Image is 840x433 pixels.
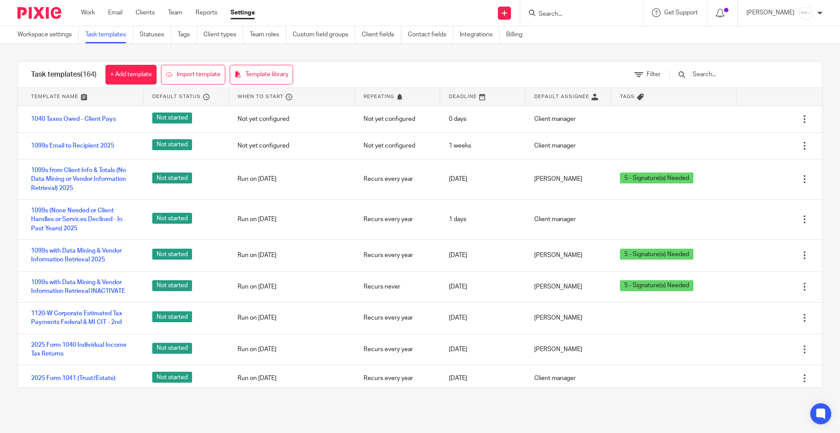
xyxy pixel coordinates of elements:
a: Contact fields [408,26,453,43]
div: Recurs every year [355,338,440,360]
div: [DATE] [440,338,525,360]
div: Not yet configured [229,135,354,157]
span: Filter [647,71,661,77]
a: Client fields [362,26,401,43]
input: Search... [692,70,794,79]
div: [PERSON_NAME] [525,338,611,360]
input: Search [538,11,616,18]
a: 1099s with Data Mining & Vendor Information Retrieval INACTIVATE [31,278,135,296]
img: _Logo.png [799,6,813,20]
a: 1099s Email to Recipient 2025 [31,141,114,150]
div: Client manager [525,208,611,230]
div: Run on [DATE] [229,208,354,230]
div: Client manager [525,108,611,130]
span: Tags [620,93,635,100]
div: Not yet configured [229,108,354,130]
div: Recurs every year [355,367,440,389]
div: [PERSON_NAME] [525,276,611,298]
div: Not yet configured [355,135,440,157]
div: [PERSON_NAME] [525,307,611,329]
div: Not yet configured [355,108,440,130]
div: Run on [DATE] [229,307,354,329]
span: 5 - Signature(s) Needed [624,250,689,259]
div: 0 days [440,108,525,130]
span: 5 - Signature(s) Needed [624,174,689,183]
a: 1099s with Data Mining & Vendor Information Retrieval 2025 [31,246,135,264]
div: Run on [DATE] [229,367,354,389]
span: Get Support [664,10,698,16]
a: Team [168,8,182,17]
a: 1040 Taxes Owed - Client Pays [31,115,116,123]
span: Not started [152,343,192,354]
a: Template library [230,65,293,84]
a: 1099s from Client Info & Totals (No Data Mining or Vendor Information Retrieval) 2025 [31,166,135,193]
div: [DATE] [440,307,525,329]
div: 1 days [440,208,525,230]
span: When to start [238,93,283,100]
a: 2025 Form 1040 Individual Income Tax Returns [31,341,135,359]
p: [PERSON_NAME] [746,8,794,17]
a: Reports [196,8,217,17]
span: Not started [152,249,192,260]
a: 1120-W Corporate Estimated Tax Payments Federal & MI CIT - 2nd [31,309,135,327]
div: Recurs every year [355,244,440,266]
a: Task templates [85,26,133,43]
span: 5 - Signature(s) Needed [624,281,689,290]
span: Not started [152,280,192,291]
a: Custom field groups [293,26,355,43]
div: Client manager [525,135,611,157]
div: Recurs every year [355,208,440,230]
a: Tags [178,26,197,43]
span: Template name [31,93,78,100]
span: Default status [152,93,201,100]
span: Default assignee [534,93,589,100]
span: Not started [152,372,192,383]
a: Clients [136,8,155,17]
span: Not started [152,172,192,183]
div: Recurs every year [355,307,440,329]
a: Workspace settings [17,26,79,43]
div: [DATE] [440,367,525,389]
span: Repeating [364,93,394,100]
div: Recurs every year [355,168,440,190]
div: Client manager [525,367,611,389]
a: Work [81,8,95,17]
div: [PERSON_NAME] [525,168,611,190]
a: Settings [231,8,255,17]
span: Not started [152,139,192,150]
span: (164) [80,71,97,78]
a: Email [108,8,122,17]
a: Billing [506,26,529,43]
a: Client types [203,26,243,43]
span: Not started [152,213,192,224]
a: Integrations [460,26,500,43]
div: Run on [DATE] [229,276,354,298]
a: Team roles [250,26,286,43]
a: Import template [161,65,225,84]
span: Deadline [449,93,477,100]
a: 2025 Form 1041 (Trust/Estate) [31,374,115,383]
div: Run on [DATE] [229,338,354,360]
h1: Task templates [31,70,97,79]
span: Not started [152,311,192,322]
a: Statuses [140,26,171,43]
div: [DATE] [440,168,525,190]
div: [DATE] [440,276,525,298]
div: Run on [DATE] [229,168,354,190]
div: Run on [DATE] [229,244,354,266]
a: + Add template [105,65,157,84]
div: 1 weeks [440,135,525,157]
img: Pixie [17,7,61,19]
div: [PERSON_NAME] [525,244,611,266]
div: [DATE] [440,244,525,266]
div: Recurs never [355,276,440,298]
a: 1099s (None Needed or Client Handles or Services Declined - In Past Years) 2025 [31,206,135,233]
span: Not started [152,113,192,123]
